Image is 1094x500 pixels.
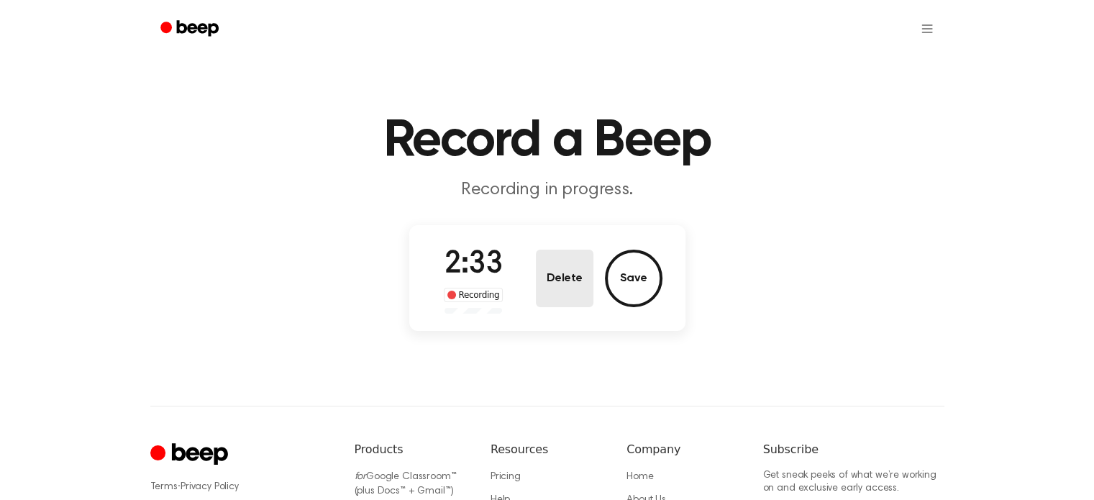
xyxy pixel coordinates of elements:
[355,472,457,496] a: forGoogle Classroom™ (plus Docs™ + Gmail™)
[150,480,332,494] div: ·
[910,12,944,46] button: Open menu
[536,250,593,307] button: Delete Audio Record
[444,288,503,302] div: Recording
[355,441,468,458] h6: Products
[355,472,367,482] i: for
[445,250,502,280] span: 2:33
[271,178,824,202] p: Recording in progress.
[626,472,653,482] a: Home
[150,482,178,492] a: Terms
[605,250,662,307] button: Save Audio Record
[626,441,739,458] h6: Company
[150,441,232,469] a: Cruip
[763,441,944,458] h6: Subscribe
[181,482,239,492] a: Privacy Policy
[491,441,603,458] h6: Resources
[763,470,944,495] p: Get sneak peeks of what we’re working on and exclusive early access.
[179,115,916,167] h1: Record a Beep
[150,15,232,43] a: Beep
[491,472,521,482] a: Pricing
